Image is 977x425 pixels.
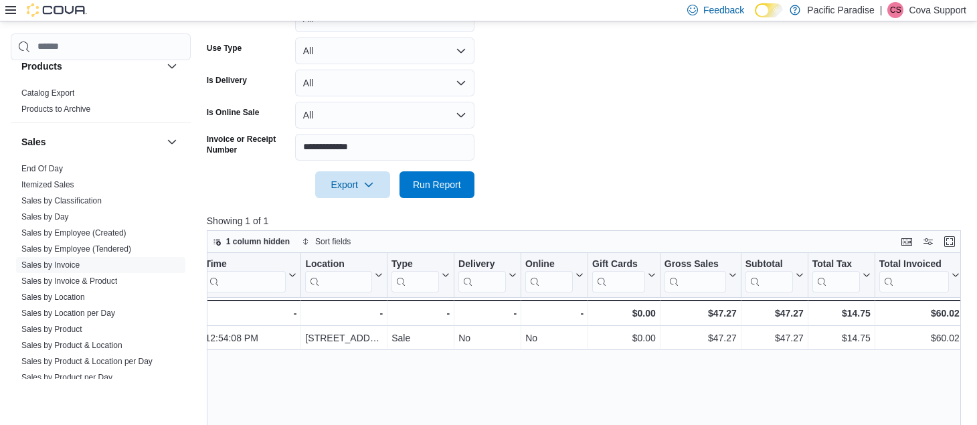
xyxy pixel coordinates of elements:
div: - [458,305,517,321]
a: Sales by Day [21,212,69,222]
p: Pacific Paradise [807,2,874,18]
span: Run Report [413,178,461,191]
button: All [295,102,474,129]
button: Display options [920,234,936,250]
span: 1 column hidden [226,236,290,247]
div: - [205,305,296,321]
div: $47.27 [664,305,737,321]
p: Showing 1 of 1 [207,214,969,228]
div: $14.75 [812,305,871,321]
a: Itemized Sales [21,180,74,189]
button: Enter fullscreen [942,234,958,250]
span: Sales by Classification [21,195,102,206]
div: Products [11,85,191,122]
button: Keyboard shortcuts [899,234,915,250]
a: Sales by Employee (Tendered) [21,244,131,254]
label: Is Online Sale [207,107,260,118]
h3: Sales [21,135,46,149]
a: Sales by Product per Day [21,373,112,382]
span: Feedback [703,3,744,17]
button: All [295,37,474,64]
span: Dark Mode [755,17,756,18]
a: Sales by Product & Location per Day [21,357,153,366]
div: - [525,305,584,321]
span: Sales by Product & Location per Day [21,356,153,367]
a: Catalog Export [21,88,74,98]
div: $0.00 [592,305,656,321]
button: Products [164,58,180,74]
label: Use Type [207,43,242,54]
img: Cova [27,3,87,17]
label: Is Delivery [207,75,247,86]
a: Sales by Invoice & Product [21,276,117,286]
a: Sales by Classification [21,196,102,205]
p: | [880,2,883,18]
div: $47.27 [745,305,804,321]
button: Sort fields [296,234,356,250]
span: Itemized Sales [21,179,74,190]
div: $60.02 [879,305,960,321]
label: Invoice or Receipt Number [207,134,290,155]
button: Products [21,60,161,73]
p: Cova Support [909,2,966,18]
a: Sales by Location per Day [21,309,115,318]
button: Export [315,171,390,198]
h3: Products [21,60,62,73]
button: Run Report [399,171,474,198]
button: All [295,70,474,96]
span: CS [890,2,901,18]
button: 1 column hidden [207,234,295,250]
div: - [391,305,450,321]
div: - [305,305,383,321]
button: Sales [164,134,180,150]
span: Sales by Invoice & Product [21,276,117,286]
a: Sales by Product [21,325,82,334]
span: Sort fields [315,236,351,247]
a: Products to Archive [21,104,90,114]
a: Sales by Employee (Created) [21,228,126,238]
span: Sales by Location per Day [21,308,115,319]
span: Sales by Product [21,324,82,335]
span: Sales by Location [21,292,85,303]
span: End Of Day [21,163,63,174]
span: Sales by Product per Day [21,372,112,383]
div: Cova Support [887,2,903,18]
div: Sales [11,161,191,391]
a: End Of Day [21,164,63,173]
input: Dark Mode [755,3,783,17]
a: Sales by Location [21,292,85,302]
span: Sales by Product & Location [21,340,122,351]
a: Sales by Product & Location [21,341,122,350]
a: Sales by Invoice [21,260,80,270]
button: Sales [21,135,161,149]
span: Export [323,171,382,198]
